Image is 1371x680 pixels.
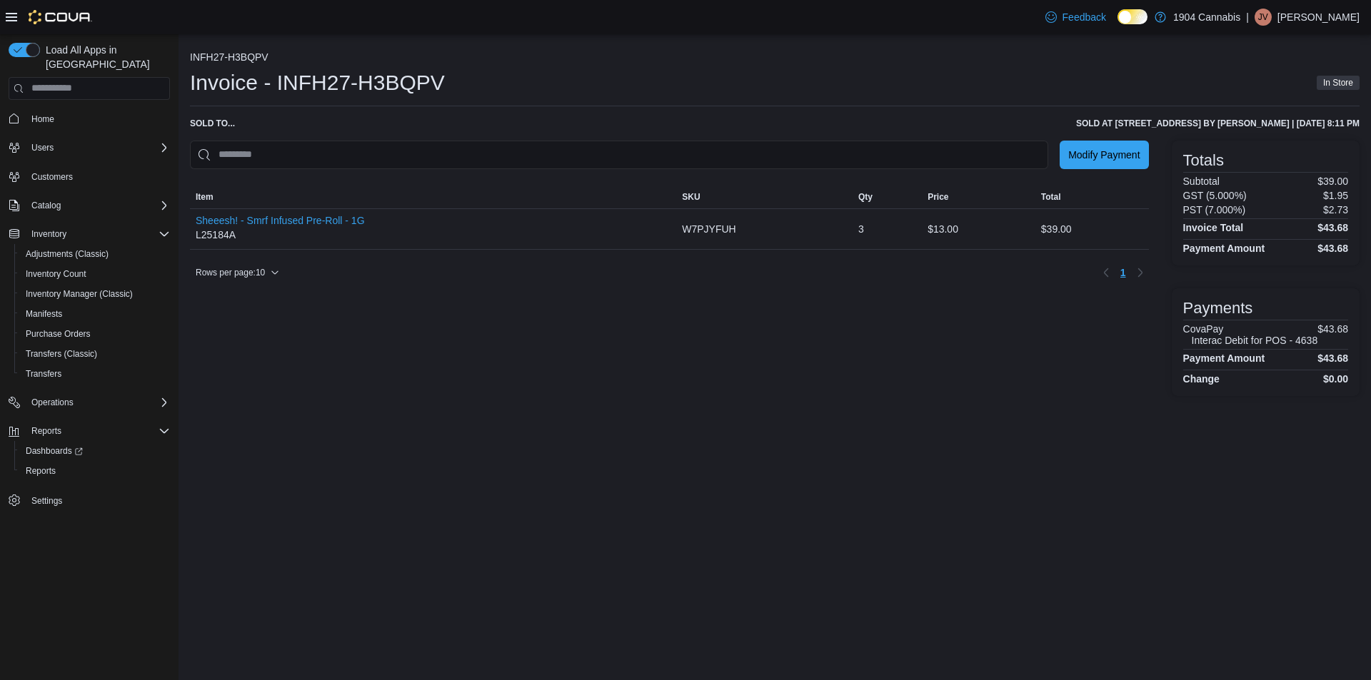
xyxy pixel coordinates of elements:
[3,489,176,510] button: Settings
[20,365,67,382] a: Transfers
[26,445,83,457] span: Dashboards
[26,197,170,214] span: Catalog
[3,224,176,244] button: Inventory
[1323,204,1348,215] p: $2.73
[29,10,92,24] img: Cova
[26,422,67,440] button: Reports
[26,368,61,380] span: Transfers
[196,267,265,278] span: Rows per page : 10
[31,228,66,240] span: Inventory
[1317,243,1348,254] h4: $43.68
[1183,323,1318,335] h6: CovaPay
[1183,373,1220,385] h4: Change
[31,200,61,211] span: Catalog
[1118,24,1118,25] span: Dark Mode
[1115,261,1132,284] button: Page 1 of 1
[20,345,170,362] span: Transfers (Classic)
[26,328,91,340] span: Purchase Orders
[20,325,96,342] a: Purchase Orders
[3,138,176,158] button: Users
[14,344,176,364] button: Transfers (Classic)
[14,324,176,344] button: Purchase Orders
[26,139,59,156] button: Users
[1076,118,1360,129] h6: Sold at [STREET_ADDRESS] by [PERSON_NAME] | [DATE] 8:11 PM
[1115,261,1132,284] ul: Pagination for table: MemoryTable from EuiInMemoryTable
[1317,76,1360,90] span: In Store
[26,465,56,477] span: Reports
[14,441,176,461] a: Dashboards
[26,492,68,509] a: Settings
[20,305,68,323] a: Manifests
[1317,222,1348,233] h4: $43.68
[26,288,133,300] span: Inventory Manager (Classic)
[26,248,109,260] span: Adjustments (Classic)
[1041,191,1061,203] span: Total
[20,265,170,283] span: Inventory Count
[190,68,445,97] h1: Invoice - INFH27-H3BQPV
[26,348,97,360] span: Transfers (Classic)
[1132,264,1149,281] button: Next page
[1317,323,1348,346] p: $43.68
[3,421,176,441] button: Reports
[20,265,92,283] a: Inventory Count
[1118,9,1147,24] input: Dark Mode
[1246,9,1249,26] p: |
[1317,176,1348,187] p: $39.00
[20,365,170,382] span: Transfers
[3,166,176,187] button: Customers
[1323,76,1353,89] span: In Store
[196,215,365,226] button: Sheeesh! - Smrf Infused Pre-Roll - 1G
[3,196,176,215] button: Catalog
[1323,190,1348,201] p: $1.95
[40,43,170,71] span: Load All Apps in [GEOGRAPHIC_DATA]
[26,225,72,243] button: Inventory
[196,215,365,243] div: L25184A
[1098,264,1115,281] button: Previous page
[31,171,73,183] span: Customers
[1255,9,1272,26] div: Jeffrey Villeneuve
[1120,265,1126,280] span: 1
[1192,335,1318,346] h6: Interac Debit for POS - 4638
[922,186,1035,208] button: Price
[26,139,170,156] span: Users
[858,191,873,203] span: Qty
[682,220,735,238] span: W7PJYFUH
[1183,300,1253,317] h3: Payments
[31,397,74,408] span: Operations
[1060,141,1148,169] button: Modify Payment
[190,51,268,63] button: INFH27-H3BQPV
[20,285,170,303] span: Inventory Manager (Classic)
[20,245,170,263] span: Adjustments (Classic)
[20,285,139,303] a: Inventory Manager (Classic)
[1317,352,1348,364] h4: $43.68
[190,186,676,208] button: Item
[1323,373,1348,385] h4: $0.00
[26,422,170,440] span: Reports
[190,264,285,281] button: Rows per page:10
[26,308,62,320] span: Manifests
[853,215,922,243] div: 3
[26,197,66,214] button: Catalog
[1258,9,1268,26] span: JV
[20,245,114,263] a: Adjustments (Classic)
[26,111,60,128] a: Home
[190,118,235,129] div: Sold to ...
[14,364,176,384] button: Transfers
[26,394,170,411] span: Operations
[1040,3,1112,31] a: Feedback
[14,304,176,324] button: Manifests
[20,305,170,323] span: Manifests
[196,191,214,203] span: Item
[20,442,170,460] span: Dashboards
[31,142,54,153] span: Users
[1183,204,1246,215] h6: PST (7.000%)
[1183,222,1244,233] h4: Invoice Total
[20,345,103,362] a: Transfers (Classic)
[20,462,61,479] a: Reports
[853,186,922,208] button: Qty
[26,225,170,243] span: Inventory
[20,442,89,460] a: Dashboards
[26,168,170,186] span: Customers
[31,113,54,125] span: Home
[20,462,170,479] span: Reports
